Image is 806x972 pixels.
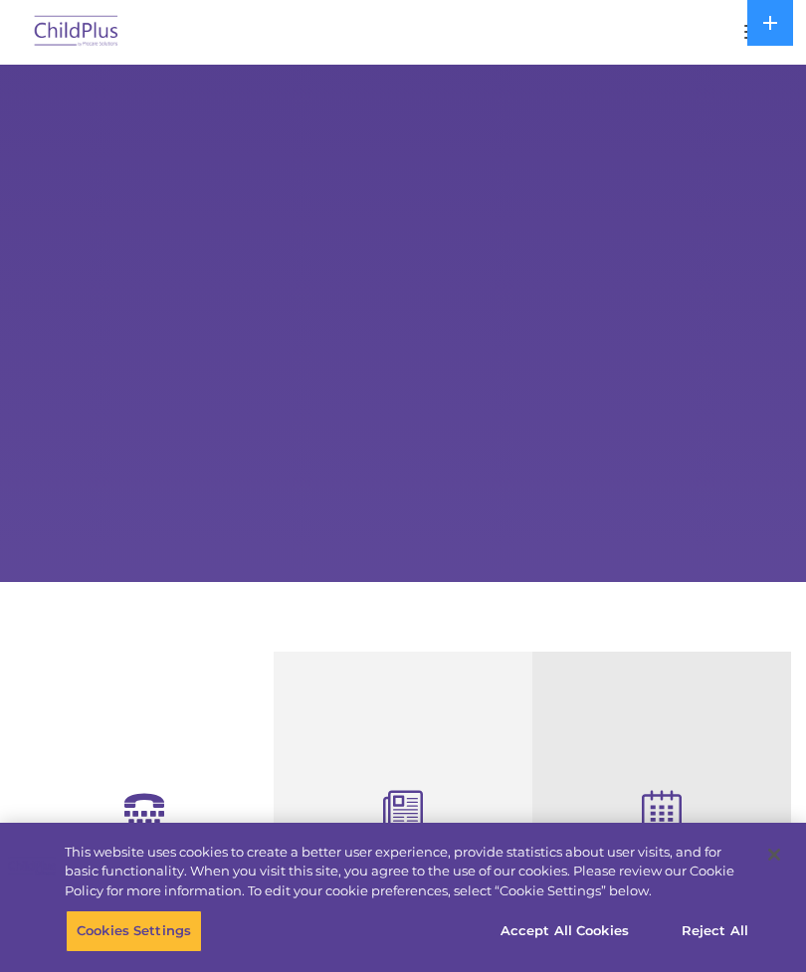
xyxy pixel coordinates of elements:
[65,843,750,901] div: This website uses cookies to create a better user experience, provide statistics about user visit...
[490,910,640,952] button: Accept All Cookies
[653,910,777,952] button: Reject All
[30,9,123,56] img: ChildPlus by Procare Solutions
[66,910,202,952] button: Cookies Settings
[752,833,796,876] button: Close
